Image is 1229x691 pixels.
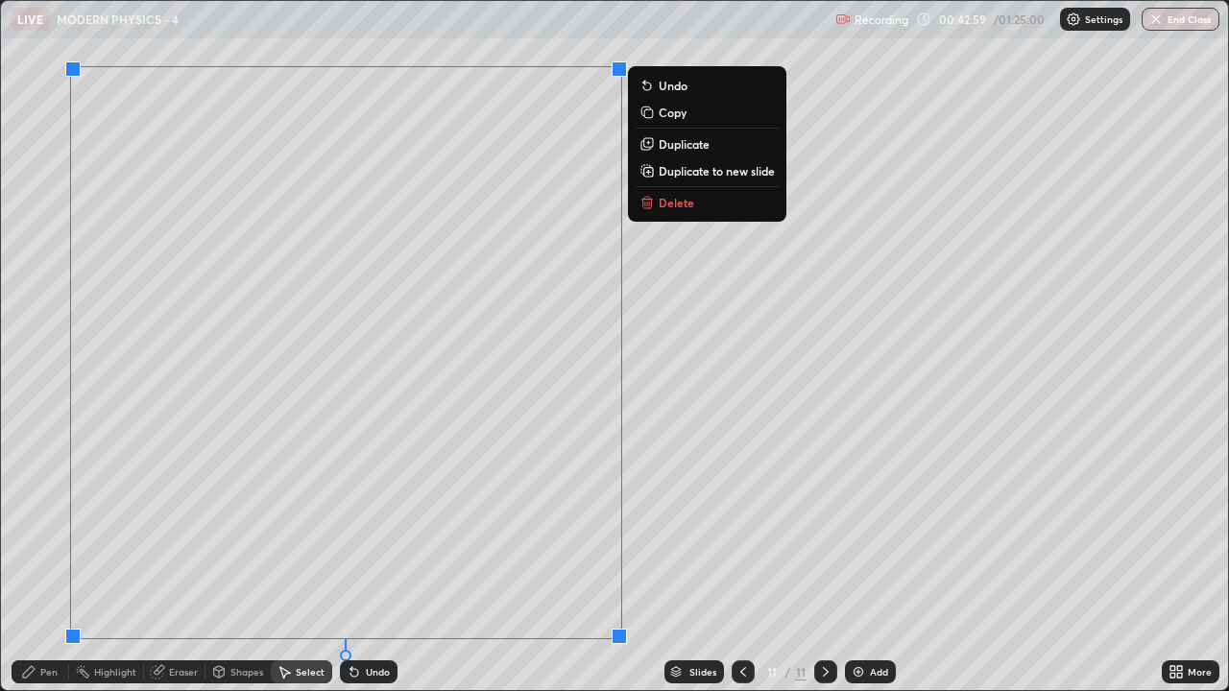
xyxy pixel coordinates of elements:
p: Undo [659,78,687,93]
div: Slides [689,667,716,677]
div: Undo [366,667,390,677]
div: 11 [795,663,807,680]
div: Add [870,667,888,677]
p: Delete [659,195,694,210]
div: Shapes [230,667,263,677]
div: Pen [40,667,58,677]
button: Copy [636,101,779,124]
img: add-slide-button [851,664,866,679]
div: Highlight [94,667,136,677]
button: Duplicate to new slide [636,159,779,182]
div: / [785,666,791,678]
img: end-class-cross [1148,12,1164,27]
img: recording.375f2c34.svg [835,12,851,27]
p: MODERN PHYSICS - 4 [57,12,179,27]
div: Eraser [169,667,198,677]
div: Select [296,667,325,677]
div: More [1188,667,1212,677]
p: Settings [1085,14,1122,24]
p: Recording [855,12,908,27]
button: Duplicate [636,132,779,155]
p: LIVE [17,12,43,27]
button: End Class [1142,8,1219,31]
p: Copy [659,105,687,120]
p: Duplicate [659,136,710,152]
img: class-settings-icons [1066,12,1081,27]
button: Undo [636,74,779,97]
div: 11 [762,666,782,678]
button: Delete [636,191,779,214]
p: Duplicate to new slide [659,163,775,179]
